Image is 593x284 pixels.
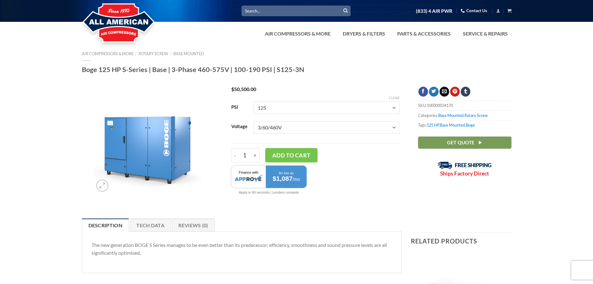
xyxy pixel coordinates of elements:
[261,27,334,40] a: Air Compressors & More
[265,148,318,162] button: Add to cart
[461,87,470,97] a: Share on Tumblr
[411,233,511,249] h3: Related products
[93,87,201,195] img: Boge 125 HP S-Series | Base | 3-Phase 460-575V | 100-190 PSI | S125-3N 1
[130,219,171,232] a: Tech Data
[447,139,474,147] span: Get Quote
[231,105,247,110] label: PSI
[438,113,464,118] a: Base Mounted
[393,27,454,40] a: Parts & Accessories
[418,137,511,149] a: Get Quote
[242,6,351,16] input: Search…
[418,100,511,110] span: SKU:
[239,148,251,162] input: Product quantity
[440,123,465,128] a: Base Mounted
[459,27,511,40] a: Service & Repairs
[339,27,389,40] a: Dryers & Filters
[429,87,439,97] a: Share on Twitter
[466,123,475,128] a: Boge
[416,6,452,17] a: (833) 4 AIR PWR
[231,86,256,92] bdi: 50,500.00
[427,103,453,108] span: 100000034170
[231,86,234,92] span: $
[82,219,129,232] a: Description
[450,87,460,97] a: Pin on Pinterest
[496,7,500,15] a: Login
[173,51,204,56] a: Base Mounted
[82,51,134,56] a: Air Compressors & More
[139,51,168,56] a: Rotary Screw
[440,87,449,97] a: Email to a Friend
[464,113,488,118] a: Rotary Screw
[427,123,439,128] a: 125 HP
[231,148,239,162] input: -
[418,87,428,97] a: Share on Facebook
[418,120,511,130] span: Tags: , ,
[341,6,350,16] button: Submit
[170,51,172,56] span: /
[135,51,137,56] span: /
[461,6,487,16] a: Contact Us
[440,170,489,177] strong: Ships Factory Direct
[437,161,492,169] img: Free Shipping
[82,65,511,74] h1: Boge 125 HP S-Series | Base | 3-Phase 460-575V | 100-190 PSI | S125-3N
[418,110,511,120] span: Categories: ,
[92,241,392,257] p: The new generation BOGE S Series manages to be even better than its predecessor: efficiency, smoo...
[251,148,260,162] input: +
[231,124,247,129] label: Voltage
[389,96,399,100] a: Clear options
[172,219,215,232] a: Reviews (0)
